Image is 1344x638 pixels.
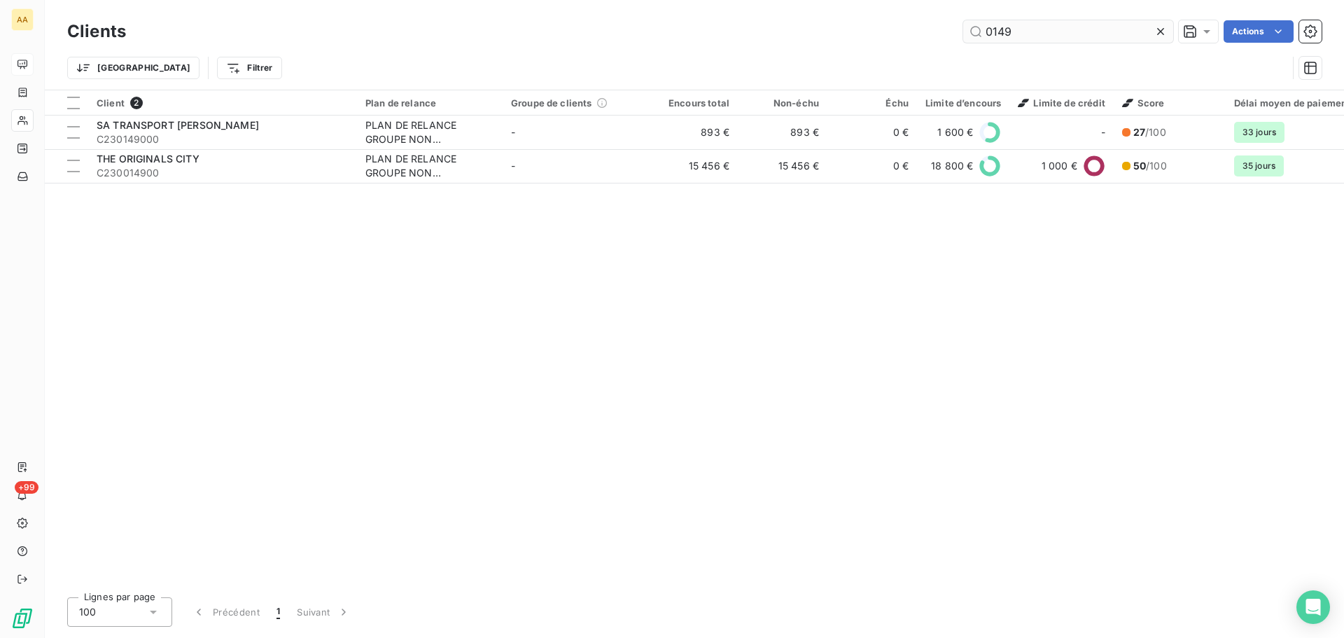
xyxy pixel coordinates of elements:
span: 2 [130,97,143,109]
div: Limite d’encours [925,97,1001,109]
span: - [511,126,515,138]
td: 15 456 € [648,149,738,183]
span: SA TRANSPORT [PERSON_NAME] [97,119,259,131]
span: 100 [79,605,96,619]
img: Logo LeanPay [11,607,34,630]
span: /100 [1133,125,1166,139]
span: 18 800 € [931,159,973,173]
span: 27 [1133,126,1145,138]
div: Échu [836,97,909,109]
button: Précédent [183,597,268,627]
div: PLAN DE RELANCE GROUPE NON AUTOMATIQUE [365,152,494,180]
span: 1 [276,605,280,619]
div: AA [11,8,34,31]
td: 15 456 € [738,149,827,183]
span: - [511,160,515,172]
button: [GEOGRAPHIC_DATA] [67,57,199,79]
span: 35 jours [1234,155,1284,176]
div: PLAN DE RELANCE GROUPE NON AUTOMATIQUE [365,118,494,146]
h3: Clients [67,19,126,44]
span: 50 [1133,160,1146,172]
span: /100 [1133,159,1167,173]
div: Plan de relance [365,97,494,109]
span: Client [97,97,125,109]
div: Non-échu [746,97,819,109]
span: THE ORIGINALS CITY [97,153,199,165]
td: 0 € [827,149,917,183]
button: Filtrer [217,57,281,79]
div: Open Intercom Messenger [1296,590,1330,624]
button: 1 [268,597,288,627]
button: Suivant [288,597,359,627]
span: +99 [15,481,38,494]
span: 1 000 € [1042,159,1077,173]
span: - [1101,125,1105,139]
button: Actions [1224,20,1294,43]
span: Score [1122,97,1165,109]
span: C230014900 [97,166,349,180]
span: 1 600 € [937,125,973,139]
input: Rechercher [963,20,1173,43]
td: 0 € [827,116,917,149]
td: 893 € [738,116,827,149]
td: 893 € [648,116,738,149]
span: C230149000 [97,132,349,146]
span: 33 jours [1234,122,1284,143]
div: Encours total [657,97,729,109]
span: Limite de crédit [1018,97,1105,109]
span: Groupe de clients [511,97,592,109]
